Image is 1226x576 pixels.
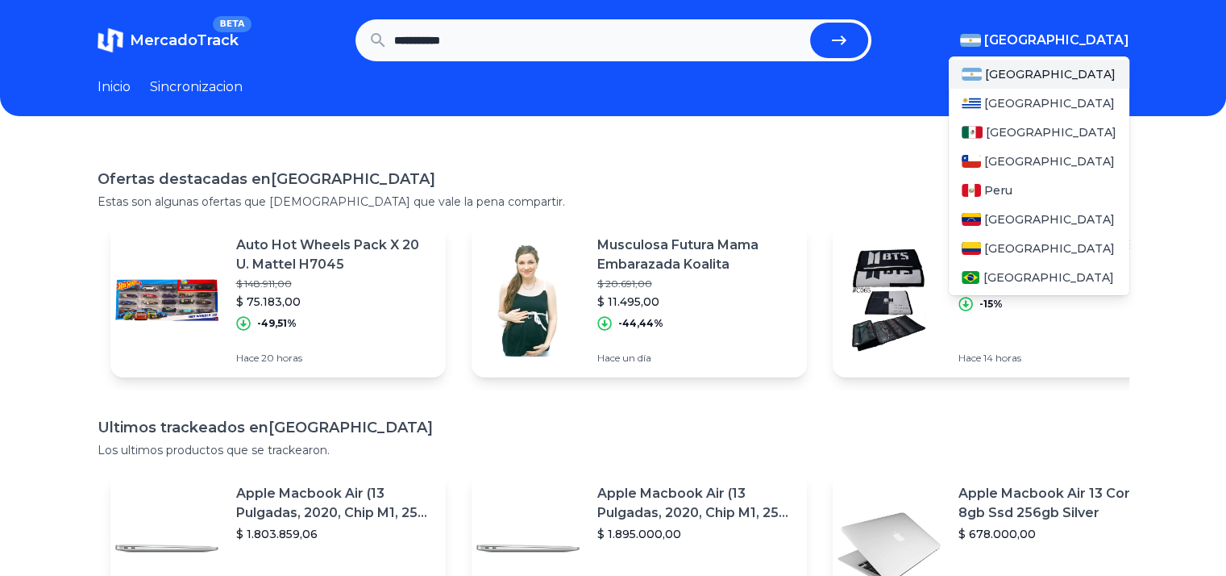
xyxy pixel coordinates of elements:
span: [GEOGRAPHIC_DATA] [984,153,1115,169]
a: Mexico[GEOGRAPHIC_DATA] [949,118,1129,147]
button: [GEOGRAPHIC_DATA] [960,31,1129,50]
span: [GEOGRAPHIC_DATA] [984,31,1129,50]
a: Colombia[GEOGRAPHIC_DATA] [949,234,1129,263]
img: Argentina [960,34,981,47]
img: Brasil [962,271,980,284]
p: Apple Macbook Air (13 Pulgadas, 2020, Chip M1, 256 Gb De Ssd, 8 Gb De Ram) - Plata [236,484,433,523]
img: Argentina [962,68,983,81]
p: $ 1.895.000,00 [597,526,794,542]
span: MercadoTrack [130,31,239,49]
span: BETA [213,16,251,32]
span: Peru [984,182,1012,198]
p: -49,51% [257,317,297,330]
a: Inicio [98,77,131,97]
img: Chile [962,155,981,168]
a: Chile[GEOGRAPHIC_DATA] [949,147,1129,176]
p: $ 75.183,00 [236,294,433,310]
a: Argentina[GEOGRAPHIC_DATA] [949,60,1129,89]
p: $ 11.495,00 [597,294,794,310]
span: [GEOGRAPHIC_DATA] [984,95,1115,111]
p: Musculosa Futura Mama Embarazada Koalita [597,236,794,274]
p: $ 678.000,00 [958,526,1155,542]
a: Sincronizacion [150,77,243,97]
a: MercadoTrackBETA [98,27,239,53]
span: [GEOGRAPHIC_DATA] [985,66,1116,82]
img: Featured image [833,244,945,357]
img: Featured image [472,244,584,357]
p: Hace 14 horas [958,352,1148,365]
p: -44,44% [618,317,663,330]
img: Peru [962,184,981,197]
p: $ 148.911,00 [236,278,433,290]
span: [GEOGRAPHIC_DATA] [986,124,1116,140]
p: Apple Macbook Air (13 Pulgadas, 2020, Chip M1, 256 Gb De Ssd, 8 Gb De Ram) - Plata [597,484,794,523]
span: [GEOGRAPHIC_DATA] [983,269,1113,286]
a: Brasil[GEOGRAPHIC_DATA] [949,263,1129,292]
p: $ 1.803.859,06 [236,526,433,542]
p: Hace 20 horas [236,352,433,365]
p: Apple Macbook Air 13 Core I5 8gb Ssd 256gb Silver [958,484,1155,523]
span: [GEOGRAPHIC_DATA] [984,240,1115,257]
p: Hace un día [597,352,794,365]
a: PeruPeru [949,176,1129,205]
p: -15% [979,298,1003,311]
h1: Ofertas destacadas en [GEOGRAPHIC_DATA] [98,168,1129,190]
img: Colombia [962,242,981,255]
span: [GEOGRAPHIC_DATA] [984,211,1115,227]
p: Auto Hot Wheels Pack X 20 U. Mattel H7045 [236,236,433,274]
a: Featured imageAuto Hot Wheels Pack X 20 U. Mattel H7045$ 148.911,00$ 75.183,00-49,51%Hace 20 horas [110,223,446,378]
a: Featured imageMusculosa Futura Mama Embarazada Koalita$ 20.691,00$ 11.495,00-44,44%Hace un día [472,223,807,378]
img: MercadoTrack [98,27,123,53]
a: Venezuela[GEOGRAPHIC_DATA] [949,205,1129,234]
a: Uruguay[GEOGRAPHIC_DATA] [949,89,1129,118]
h1: Ultimos trackeados en [GEOGRAPHIC_DATA] [98,416,1129,439]
img: Featured image [110,244,223,357]
img: Mexico [962,126,983,139]
a: Featured imageCartuchera Desplegable Bts$ 18.000,00$ 15.300,00-15%Hace 14 horas [833,223,1168,378]
img: Uruguay [962,97,981,110]
p: $ 20.691,00 [597,278,794,290]
p: Los ultimos productos que se trackearon. [98,442,1129,458]
p: Estas son algunas ofertas que [DEMOGRAPHIC_DATA] que vale la pena compartir. [98,194,1129,210]
img: Venezuela [962,213,981,226]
